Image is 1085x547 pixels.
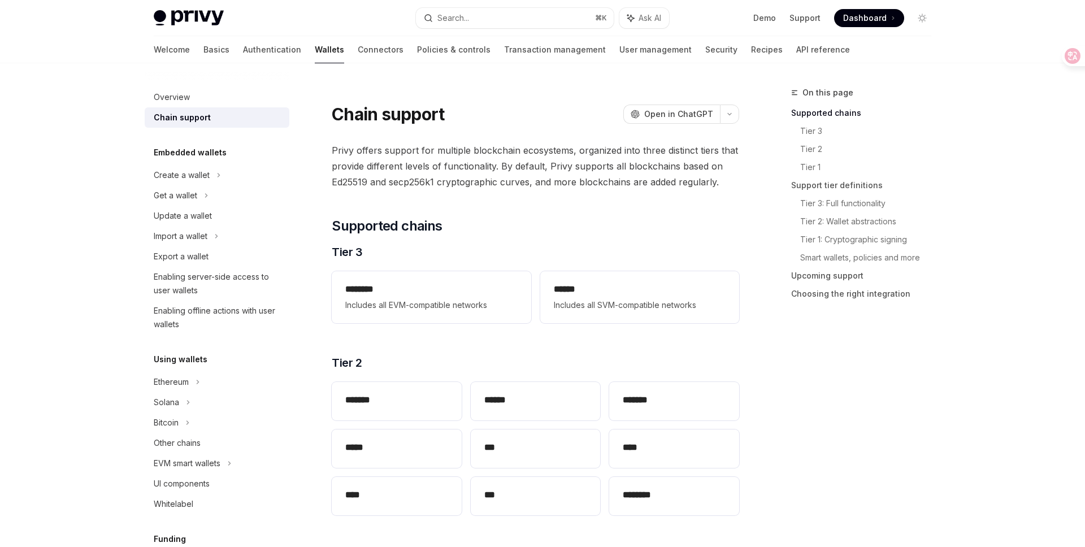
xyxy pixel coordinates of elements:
[358,36,403,63] a: Connectors
[145,206,289,226] a: Update a wallet
[623,105,720,124] button: Open in ChatGPT
[154,36,190,63] a: Welcome
[791,104,940,122] a: Supported chains
[145,494,289,514] a: Whitelabel
[800,212,940,231] a: Tier 2: Wallet abstractions
[789,12,821,24] a: Support
[154,209,212,223] div: Update a wallet
[800,158,940,176] a: Tier 1
[843,12,887,24] span: Dashboard
[332,271,531,323] a: **** ***Includes all EVM-compatible networks
[154,396,179,409] div: Solana
[154,229,207,243] div: Import a wallet
[751,36,783,63] a: Recipes
[145,474,289,494] a: UI components
[800,194,940,212] a: Tier 3: Full functionality
[154,416,179,429] div: Bitcoin
[154,270,283,297] div: Enabling server-side access to user wallets
[619,36,692,63] a: User management
[619,8,669,28] button: Ask AI
[315,36,344,63] a: Wallets
[800,122,940,140] a: Tier 3
[800,249,940,267] a: Smart wallets, policies and more
[332,142,739,190] span: Privy offers support for multiple blockchain ecosystems, organized into three distinct tiers that...
[834,9,904,27] a: Dashboard
[800,231,940,249] a: Tier 1: Cryptographic signing
[145,301,289,335] a: Enabling offline actions with user wallets
[243,36,301,63] a: Authentication
[154,457,220,470] div: EVM smart wallets
[437,11,469,25] div: Search...
[154,436,201,450] div: Other chains
[802,86,853,99] span: On this page
[154,532,186,546] h5: Funding
[154,250,209,263] div: Export a wallet
[644,108,713,120] span: Open in ChatGPT
[416,8,614,28] button: Search...⌘K
[791,176,940,194] a: Support tier definitions
[203,36,229,63] a: Basics
[332,355,362,371] span: Tier 2
[796,36,850,63] a: API reference
[145,87,289,107] a: Overview
[504,36,606,63] a: Transaction management
[145,267,289,301] a: Enabling server-side access to user wallets
[540,271,739,323] a: **** *Includes all SVM-compatible networks
[332,104,444,124] h1: Chain support
[145,246,289,267] a: Export a wallet
[154,168,210,182] div: Create a wallet
[913,9,931,27] button: Toggle dark mode
[154,353,207,366] h5: Using wallets
[791,267,940,285] a: Upcoming support
[639,12,661,24] span: Ask AI
[791,285,940,303] a: Choosing the right integration
[154,375,189,389] div: Ethereum
[145,107,289,128] a: Chain support
[800,140,940,158] a: Tier 2
[154,146,227,159] h5: Embedded wallets
[154,10,224,26] img: light logo
[332,217,442,235] span: Supported chains
[154,497,193,511] div: Whitelabel
[332,244,362,260] span: Tier 3
[554,298,726,312] span: Includes all SVM-compatible networks
[345,298,517,312] span: Includes all EVM-compatible networks
[154,477,210,490] div: UI components
[154,111,211,124] div: Chain support
[417,36,491,63] a: Policies & controls
[154,304,283,331] div: Enabling offline actions with user wallets
[154,90,190,104] div: Overview
[705,36,737,63] a: Security
[145,433,289,453] a: Other chains
[154,189,197,202] div: Get a wallet
[753,12,776,24] a: Demo
[595,14,607,23] span: ⌘ K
